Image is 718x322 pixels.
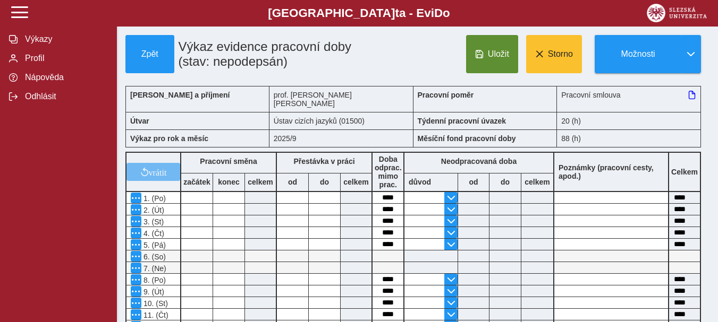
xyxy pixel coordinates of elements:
[309,178,340,186] b: do
[604,49,672,59] span: Možnosti
[557,86,701,112] div: Pracovní smlouva
[141,253,166,261] span: 6. (So)
[131,309,141,320] button: Menu
[22,34,108,44] span: Výkazy
[32,6,686,20] b: [GEOGRAPHIC_DATA] a - Evi
[22,54,108,63] span: Profil
[557,129,701,147] div: 88 (h)
[131,239,141,250] button: Menu
[548,49,573,59] span: Storno
[131,263,141,273] button: Menu
[269,112,413,129] div: Ústav cizích jazyků (01500)
[466,35,518,73] button: Uložit
[488,49,509,59] span: Uložit
[526,35,582,73] button: Storno
[200,157,257,166] b: Pracovní směna
[521,178,553,186] b: celkem
[141,229,164,238] span: 4. (Čt)
[131,298,141,308] button: Menu
[131,251,141,262] button: Menu
[131,286,141,297] button: Menu
[269,86,413,112] div: prof. [PERSON_NAME] [PERSON_NAME]
[141,276,166,284] span: 8. (Po)
[130,134,208,143] b: Výkaz pro rok a měsíc
[141,299,168,308] span: 10. (St)
[409,178,431,186] b: důvod
[131,274,141,285] button: Menu
[441,157,517,166] b: Neodpracovaná doba
[557,112,701,129] div: 20 (h)
[141,206,164,214] span: 2. (Út)
[647,4,707,22] img: logo_web_su.png
[130,49,170,59] span: Zpět
[269,129,413,147] div: 2025/9
[131,204,141,215] button: Menu
[395,6,399,20] span: t
[418,91,474,99] b: Pracovní poměr
[418,117,506,125] b: Týdenní pracovní úvazek
[375,155,402,189] b: Doba odprac. mimo prac.
[141,217,164,226] span: 3. (St)
[131,193,141,203] button: Menu
[141,288,164,296] span: 9. (Út)
[671,168,698,176] b: Celkem
[213,178,244,186] b: konec
[418,134,516,143] b: Měsíční fond pracovní doby
[22,73,108,82] span: Nápověda
[131,228,141,238] button: Menu
[174,35,369,73] h1: Výkaz evidence pracovní doby (stav: nepodepsán)
[595,35,681,73] button: Možnosti
[554,163,668,180] b: Poznámky (pracovní cesty, apod.)
[22,92,108,101] span: Odhlásit
[277,178,308,186] b: od
[141,241,166,249] span: 5. (Pá)
[130,91,230,99] b: [PERSON_NAME] a příjmení
[141,264,166,273] span: 7. (Ne)
[126,163,180,181] button: vrátit
[245,178,276,186] b: celkem
[141,311,168,319] span: 11. (Čt)
[130,117,149,125] b: Útvar
[443,6,450,20] span: o
[489,178,521,186] b: do
[125,35,174,73] button: Zpět
[149,168,167,176] span: vrátit
[141,194,166,203] span: 1. (Po)
[341,178,371,186] b: celkem
[131,216,141,227] button: Menu
[293,157,354,166] b: Přestávka v práci
[458,178,489,186] b: od
[434,6,443,20] span: D
[181,178,213,186] b: začátek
